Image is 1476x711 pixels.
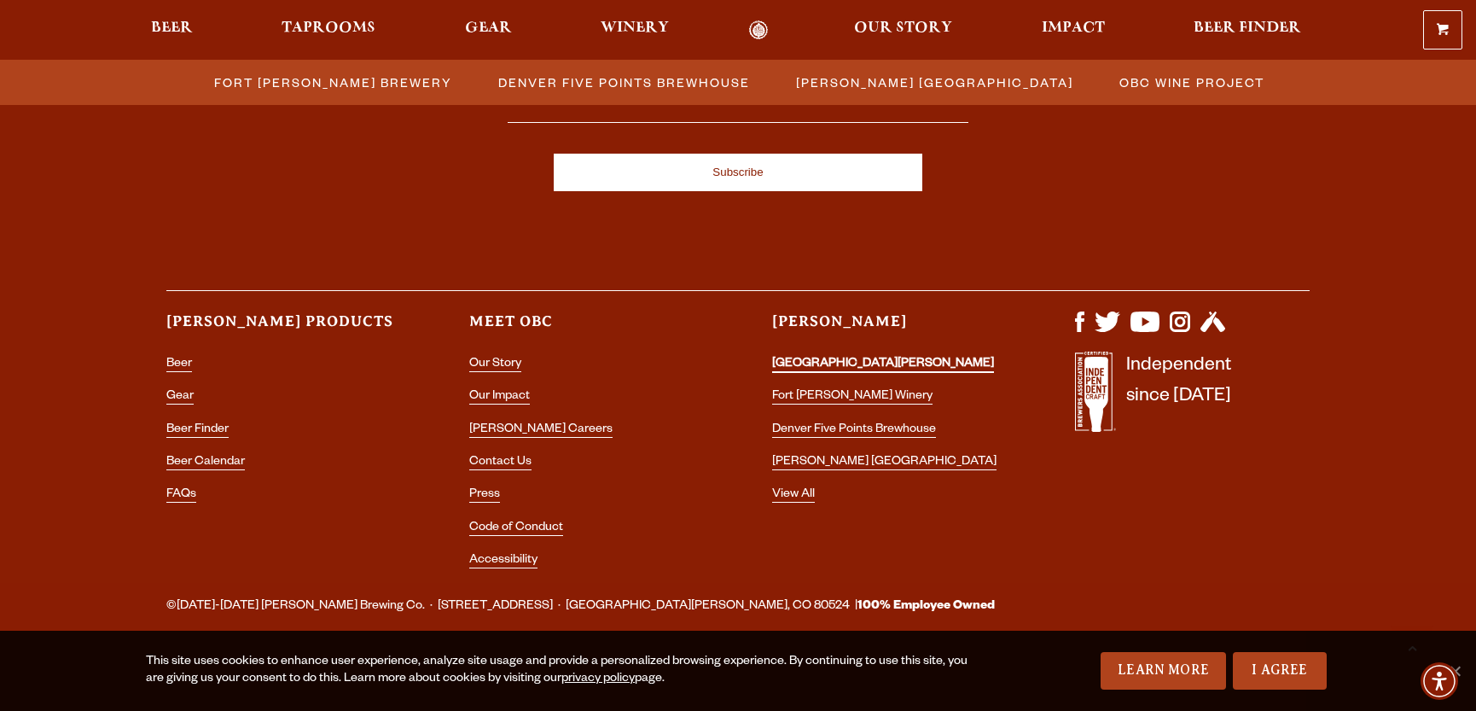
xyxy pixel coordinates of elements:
[469,522,563,536] a: Code of Conduct
[214,70,452,95] span: Fort [PERSON_NAME] Brewery
[166,358,192,372] a: Beer
[146,654,980,688] div: This site uses cookies to enhance user experience, analyze site usage and provide a personalized ...
[465,21,512,35] span: Gear
[1391,626,1433,668] a: Scroll to top
[843,20,963,40] a: Our Story
[469,358,521,372] a: Our Story
[469,312,704,347] h3: Meet OBC
[454,20,523,40] a: Gear
[166,390,194,405] a: Gear
[1101,652,1226,690] a: Learn More
[166,488,196,503] a: FAQs
[726,20,790,40] a: Odell Home
[772,423,936,438] a: Denver Five Points Brewhouse
[772,456,997,470] a: [PERSON_NAME] [GEOGRAPHIC_DATA]
[1200,323,1225,337] a: Visit us on Untappd
[270,20,386,40] a: Taprooms
[469,554,538,568] a: Accessibility
[772,488,815,503] a: View All
[498,70,750,95] span: Denver Five Points Brewhouse
[1075,323,1084,337] a: Visit us on Facebook
[796,70,1073,95] span: [PERSON_NAME] [GEOGRAPHIC_DATA]
[1095,323,1120,337] a: Visit us on X (formerly Twitter)
[590,20,680,40] a: Winery
[772,358,994,373] a: [GEOGRAPHIC_DATA][PERSON_NAME]
[554,154,922,191] input: Subscribe
[469,390,530,405] a: Our Impact
[488,70,758,95] a: Denver Five Points Brewhouse
[1119,70,1264,95] span: OBC Wine Project
[166,312,401,347] h3: [PERSON_NAME] Products
[1170,323,1190,337] a: Visit us on Instagram
[1042,21,1105,35] span: Impact
[772,312,1007,347] h3: [PERSON_NAME]
[282,21,375,35] span: Taprooms
[1031,20,1116,40] a: Impact
[601,21,669,35] span: Winery
[1130,323,1159,337] a: Visit us on YouTube
[786,70,1082,95] a: [PERSON_NAME] [GEOGRAPHIC_DATA]
[1109,70,1273,95] a: OBC Wine Project
[1194,21,1301,35] span: Beer Finder
[1126,352,1231,441] p: Independent since [DATE]
[1233,652,1327,690] a: I Agree
[469,488,500,503] a: Press
[561,673,635,686] a: privacy policy
[857,600,995,614] strong: 100% Employee Owned
[469,456,532,470] a: Contact Us
[204,70,461,95] a: Fort [PERSON_NAME] Brewery
[772,390,933,405] a: Fort [PERSON_NAME] Winery
[140,20,204,40] a: Beer
[151,21,193,35] span: Beer
[469,423,613,438] a: [PERSON_NAME] Careers
[854,21,952,35] span: Our Story
[1421,662,1458,700] div: Accessibility Menu
[166,423,229,438] a: Beer Finder
[1183,20,1312,40] a: Beer Finder
[166,456,245,470] a: Beer Calendar
[166,596,995,618] span: ©[DATE]-[DATE] [PERSON_NAME] Brewing Co. · [STREET_ADDRESS] · [GEOGRAPHIC_DATA][PERSON_NAME], CO ...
